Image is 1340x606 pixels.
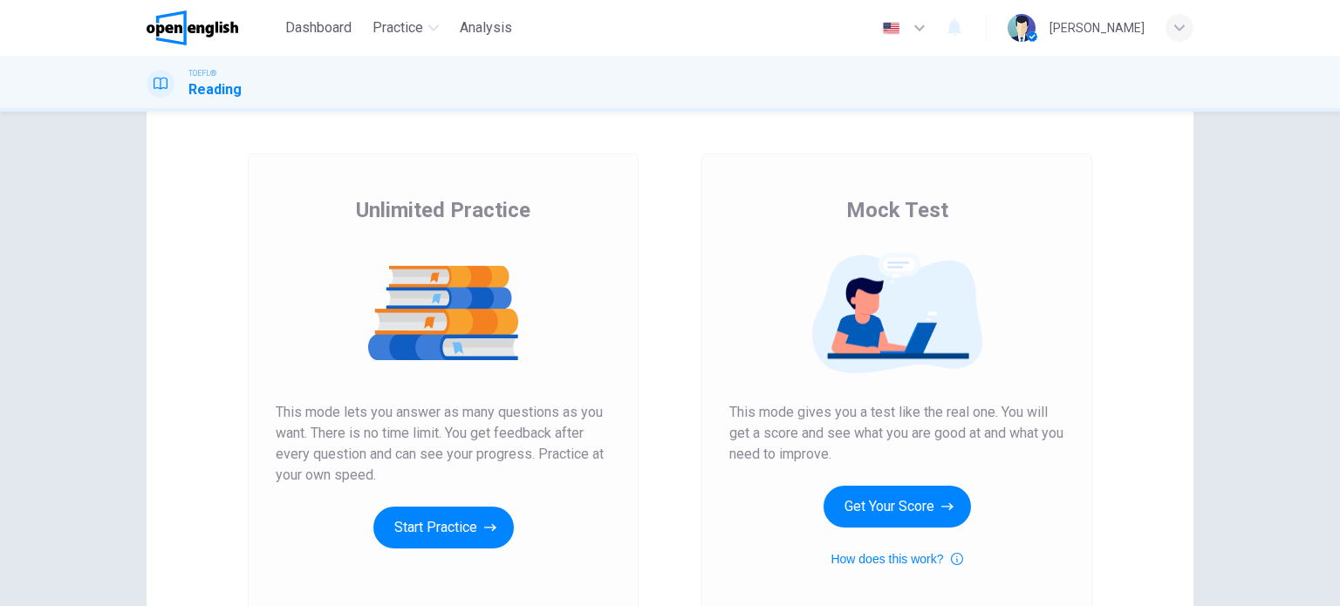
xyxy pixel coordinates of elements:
[729,402,1064,465] span: This mode gives you a test like the real one. You will get a score and see what you are good at a...
[460,17,512,38] span: Analysis
[831,548,962,569] button: How does this work?
[285,17,352,38] span: Dashboard
[373,17,423,38] span: Practice
[356,196,530,224] span: Unlimited Practice
[147,10,278,45] a: OpenEnglish logo
[1049,17,1145,38] div: [PERSON_NAME]
[373,507,514,548] button: Start Practice
[880,22,902,35] img: en
[366,12,446,44] button: Practice
[276,402,611,486] span: This mode lets you answer as many questions as you want. There is no time limit. You get feedback...
[278,12,359,44] button: Dashboard
[147,10,238,45] img: OpenEnglish logo
[824,486,971,528] button: Get Your Score
[1008,14,1036,42] img: Profile picture
[453,12,519,44] button: Analysis
[188,79,242,100] h1: Reading
[188,67,216,79] span: TOEFL®
[846,196,948,224] span: Mock Test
